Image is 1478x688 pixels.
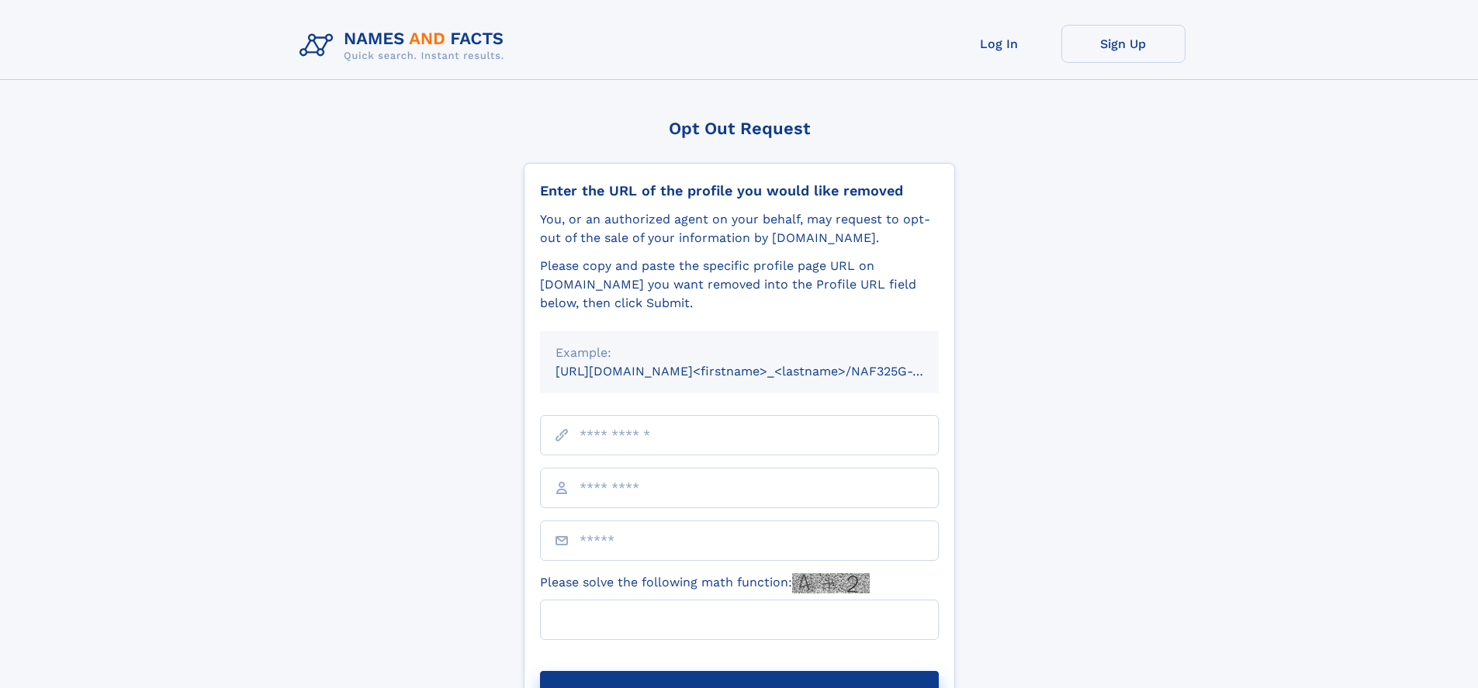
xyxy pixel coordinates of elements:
[540,210,939,247] div: You, or an authorized agent on your behalf, may request to opt-out of the sale of your informatio...
[524,119,955,138] div: Opt Out Request
[540,182,939,199] div: Enter the URL of the profile you would like removed
[556,364,968,379] small: [URL][DOMAIN_NAME]<firstname>_<lastname>/NAF325G-xxxxxxxx
[540,573,870,593] label: Please solve the following math function:
[1061,25,1186,63] a: Sign Up
[937,25,1061,63] a: Log In
[540,257,939,313] div: Please copy and paste the specific profile page URL on [DOMAIN_NAME] you want removed into the Pr...
[293,25,517,67] img: Logo Names and Facts
[556,344,923,362] div: Example:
